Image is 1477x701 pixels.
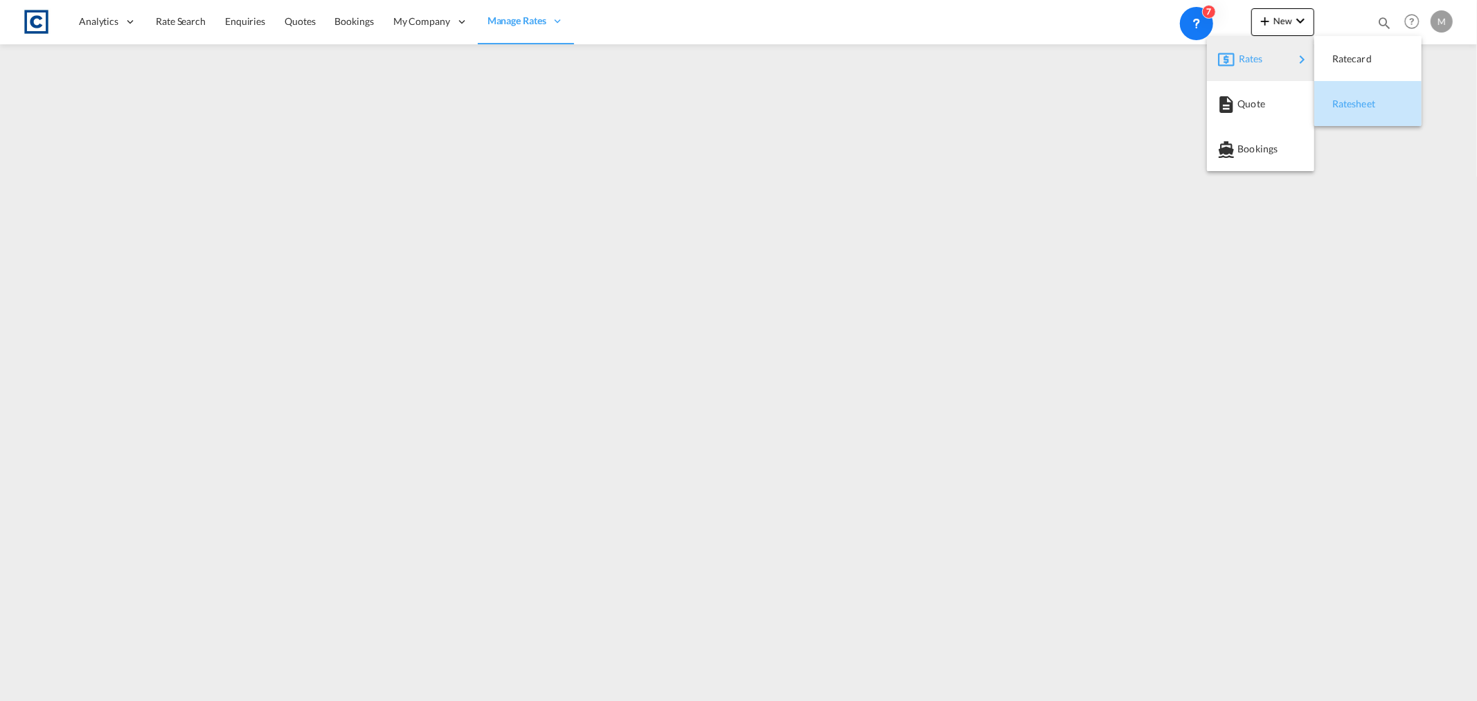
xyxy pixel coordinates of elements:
span: Bookings [1237,135,1253,163]
span: Rates [1239,45,1255,73]
div: Ratecard [1325,42,1411,76]
span: Quote [1237,90,1253,118]
button: Quote [1207,81,1314,126]
div: Quote [1218,87,1303,121]
div: Bookings [1218,132,1303,166]
span: Ratecard [1332,45,1348,73]
md-icon: icon-chevron-right [1294,51,1311,68]
button: Bookings [1207,126,1314,171]
span: Ratesheet [1332,90,1348,118]
div: Ratesheet [1325,87,1411,121]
